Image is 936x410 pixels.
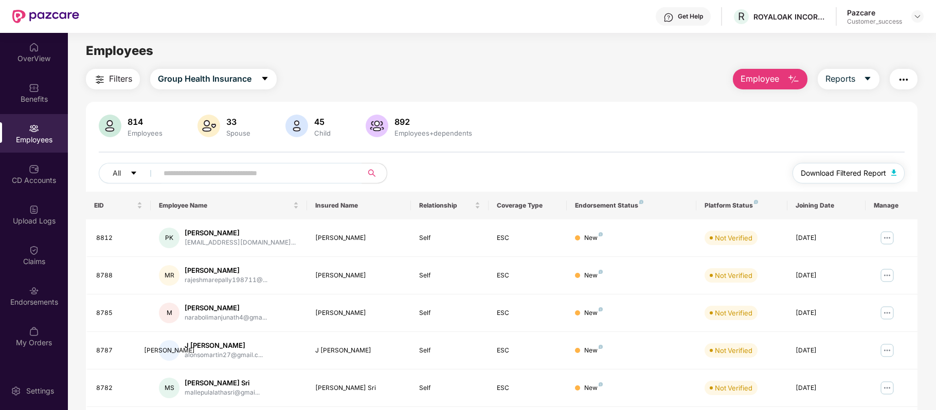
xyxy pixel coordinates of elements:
img: manageButton [879,230,895,246]
div: 8812 [96,233,142,243]
img: svg+xml;base64,PHN2ZyB4bWxucz0iaHR0cDovL3d3dy53My5vcmcvMjAwMC9zdmciIHdpZHRoPSI4IiBoZWlnaHQ9IjgiIH... [599,270,603,274]
span: caret-down [261,74,269,84]
div: New [584,308,603,318]
img: svg+xml;base64,PHN2ZyB4bWxucz0iaHR0cDovL3d3dy53My5vcmcvMjAwMC9zdmciIHdpZHRoPSI4IiBoZWlnaHQ9IjgiIH... [599,232,603,236]
div: Settings [23,386,57,396]
img: manageButton [879,305,895,321]
img: svg+xml;base64,PHN2ZyB4bWxucz0iaHR0cDovL3d3dy53My5vcmcvMjAwMC9zdmciIHdpZHRoPSI4IiBoZWlnaHQ9IjgiIH... [754,200,758,204]
img: svg+xml;base64,PHN2ZyB4bWxucz0iaHR0cDovL3d3dy53My5vcmcvMjAwMC9zdmciIHdpZHRoPSI4IiBoZWlnaHQ9IjgiIH... [599,307,603,311]
img: New Pazcare Logo [12,10,79,23]
th: Employee Name [151,192,307,219]
span: Employee [741,72,779,85]
th: Coverage Type [489,192,567,219]
div: [DATE] [796,383,857,393]
div: narabolimanjunath4@gma... [185,313,267,323]
div: Endorsement Status [575,201,689,210]
div: MR [159,265,179,286]
span: Filters [109,72,132,85]
div: [PERSON_NAME] [315,271,403,281]
div: Self [419,346,481,356]
img: svg+xml;base64,PHN2ZyB4bWxucz0iaHR0cDovL3d3dy53My5vcmcvMjAwMC9zdmciIHdpZHRoPSI4IiBoZWlnaHQ9IjgiIH... [599,345,603,349]
th: Manage [866,192,917,219]
img: svg+xml;base64,PHN2ZyB4bWxucz0iaHR0cDovL3d3dy53My5vcmcvMjAwMC9zdmciIHdpZHRoPSI4IiBoZWlnaHQ9IjgiIH... [639,200,643,204]
div: Pazcare [847,8,902,17]
div: Employees [125,129,165,137]
button: Reportscaret-down [818,69,879,89]
div: J [PERSON_NAME] [185,341,263,350]
img: svg+xml;base64,PHN2ZyB4bWxucz0iaHR0cDovL3d3dy53My5vcmcvMjAwMC9zdmciIHhtbG5zOnhsaW5rPSJodHRwOi8vd3... [891,170,896,176]
div: 33 [224,117,253,127]
div: New [584,271,603,281]
div: [PERSON_NAME] [159,340,179,361]
button: Allcaret-down [99,163,161,183]
img: svg+xml;base64,PHN2ZyBpZD0iSG9tZSIgeG1sbnM9Imh0dHA6Ly93d3cudzMub3JnLzIwMDAvc3ZnIiB3aWR0aD0iMjAiIG... [29,42,39,52]
div: PK [159,228,179,248]
button: search [362,163,387,183]
div: [EMAIL_ADDRESS][DOMAIN_NAME]... [185,238,296,248]
div: 8785 [96,308,142,318]
img: svg+xml;base64,PHN2ZyB4bWxucz0iaHR0cDovL3d3dy53My5vcmcvMjAwMC9zdmciIHdpZHRoPSIyNCIgaGVpZ2h0PSIyNC... [94,73,106,86]
span: Relationship [419,201,473,210]
div: [PERSON_NAME] Sri [315,383,403,393]
button: Group Health Insurancecaret-down [150,69,277,89]
span: Reports [825,72,855,85]
img: svg+xml;base64,PHN2ZyBpZD0iU2V0dGluZy0yMHgyMCIgeG1sbnM9Imh0dHA6Ly93d3cudzMub3JnLzIwMDAvc3ZnIiB3aW... [11,386,21,396]
th: EID [86,192,151,219]
img: svg+xml;base64,PHN2ZyBpZD0iQ0RfQWNjb3VudHMiIGRhdGEtbmFtZT0iQ0QgQWNjb3VudHMiIHhtbG5zPSJodHRwOi8vd3... [29,164,39,174]
div: 892 [392,117,474,127]
div: Self [419,308,481,318]
div: Not Verified [715,233,752,243]
div: ROYALOAK INCORPORATION PRIVATE LIMITED [753,12,825,22]
th: Insured Name [307,192,411,219]
img: manageButton [879,380,895,396]
img: manageButton [879,342,895,359]
img: svg+xml;base64,PHN2ZyB4bWxucz0iaHR0cDovL3d3dy53My5vcmcvMjAwMC9zdmciIHhtbG5zOnhsaW5rPSJodHRwOi8vd3... [366,115,388,137]
div: [PERSON_NAME] [185,228,296,238]
div: Customer_success [847,17,902,26]
div: Self [419,271,481,281]
div: Platform Status [705,201,779,210]
button: Filters [86,69,140,89]
img: svg+xml;base64,PHN2ZyBpZD0iQmVuZWZpdHMiIHhtbG5zPSJodHRwOi8vd3d3LnczLm9yZy8yMDAwL3N2ZyIgd2lkdGg9Ij... [29,83,39,93]
div: ESC [497,233,559,243]
div: Child [312,129,333,137]
span: Download Filtered Report [801,167,886,179]
div: Not Verified [715,270,752,281]
div: [PERSON_NAME] [315,308,403,318]
span: R [738,10,745,23]
div: ESC [497,346,559,356]
span: Employee Name [159,201,291,210]
img: svg+xml;base64,PHN2ZyB4bWxucz0iaHR0cDovL3d3dy53My5vcmcvMjAwMC9zdmciIHhtbG5zOnhsaW5rPSJodHRwOi8vd3... [285,115,308,137]
div: 8788 [96,271,142,281]
div: mallepulalathasri@gmai... [185,388,260,398]
div: MS [159,378,179,398]
div: [PERSON_NAME] [185,303,267,313]
span: Employees [86,43,153,58]
div: [DATE] [796,346,857,356]
th: Joining Date [787,192,866,219]
button: Download Filtered Report [793,163,905,183]
img: manageButton [879,267,895,284]
img: svg+xml;base64,PHN2ZyB4bWxucz0iaHR0cDovL3d3dy53My5vcmcvMjAwMC9zdmciIHhtbG5zOnhsaW5rPSJodHRwOi8vd3... [787,73,800,86]
div: J [PERSON_NAME] [315,346,403,356]
div: alonsomartin27@gmail.c... [185,350,263,360]
img: svg+xml;base64,PHN2ZyB4bWxucz0iaHR0cDovL3d3dy53My5vcmcvMjAwMC9zdmciIHdpZHRoPSIyNCIgaGVpZ2h0PSIyNC... [897,73,910,86]
img: svg+xml;base64,PHN2ZyBpZD0iRHJvcGRvd24tMzJ4MzIiIHhtbG5zPSJodHRwOi8vd3d3LnczLm9yZy8yMDAwL3N2ZyIgd2... [913,12,922,21]
div: Get Help [678,12,703,21]
div: [PERSON_NAME] [185,266,267,275]
div: 8782 [96,383,142,393]
div: New [584,233,603,243]
div: [PERSON_NAME] Sri [185,378,260,388]
button: Employee [733,69,807,89]
img: svg+xml;base64,PHN2ZyB4bWxucz0iaHR0cDovL3d3dy53My5vcmcvMjAwMC9zdmciIHdpZHRoPSI4IiBoZWlnaHQ9IjgiIH... [599,382,603,386]
div: Spouse [224,129,253,137]
div: rajeshmarepally198711@... [185,275,267,285]
div: New [584,383,603,393]
span: search [362,169,382,177]
div: [DATE] [796,308,857,318]
img: svg+xml;base64,PHN2ZyB4bWxucz0iaHR0cDovL3d3dy53My5vcmcvMjAwMC9zdmciIHhtbG5zOnhsaW5rPSJodHRwOi8vd3... [99,115,121,137]
img: svg+xml;base64,PHN2ZyBpZD0iSGVscC0zMngzMiIgeG1sbnM9Imh0dHA6Ly93d3cudzMub3JnLzIwMDAvc3ZnIiB3aWR0aD... [663,12,674,23]
th: Relationship [411,192,489,219]
div: 814 [125,117,165,127]
span: Group Health Insurance [158,72,251,85]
